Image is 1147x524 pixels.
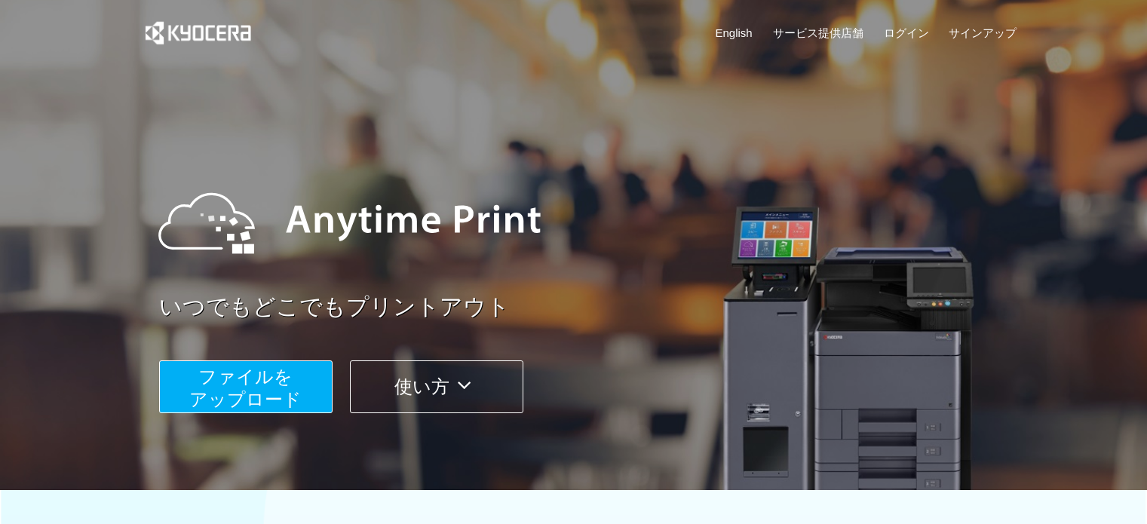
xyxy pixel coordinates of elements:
span: ファイルを ​​アップロード [189,366,302,409]
a: ログイン [884,25,929,41]
button: ファイルを​​アップロード [159,360,333,413]
a: サービス提供店舗 [773,25,863,41]
a: いつでもどこでもプリントアウト [159,291,1026,323]
a: サインアップ [949,25,1017,41]
button: 使い方 [350,360,523,413]
a: English [716,25,753,41]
